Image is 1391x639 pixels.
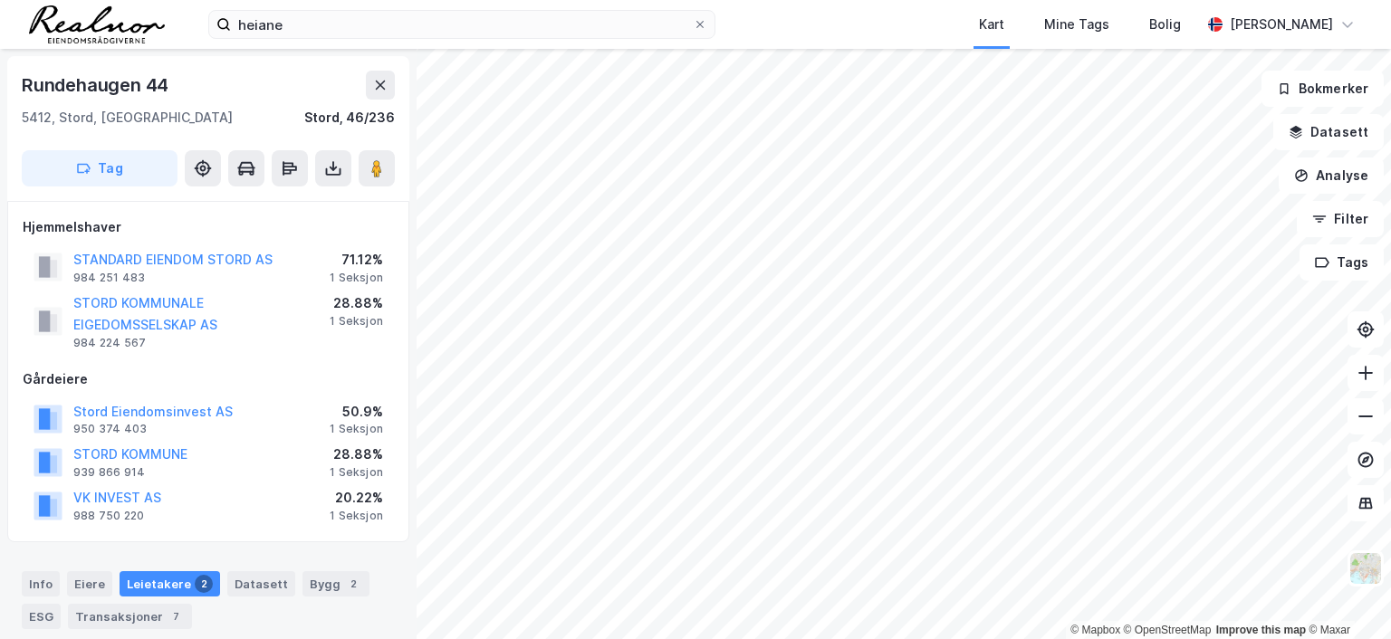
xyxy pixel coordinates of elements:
[1279,157,1384,194] button: Analyse
[330,465,383,480] div: 1 Seksjon
[195,575,213,593] div: 2
[344,575,362,593] div: 2
[1070,624,1120,636] a: Mapbox
[1348,551,1383,586] img: Z
[67,571,112,596] div: Eiere
[1261,71,1384,107] button: Bokmerker
[1273,114,1384,150] button: Datasett
[1300,244,1384,281] button: Tags
[73,465,145,480] div: 939 866 914
[330,292,383,314] div: 28.88%
[330,401,383,423] div: 50.9%
[330,487,383,509] div: 20.22%
[304,107,395,129] div: Stord, 46/236
[1124,624,1212,636] a: OpenStreetMap
[23,216,394,238] div: Hjemmelshaver
[120,571,220,596] div: Leietakere
[167,607,185,625] div: 7
[68,604,192,629] div: Transaksjoner
[330,443,383,465] div: 28.88%
[29,5,165,43] img: realnor-logo.934646d98de889bb5806.png
[330,509,383,523] div: 1 Seksjon
[979,14,1004,35] div: Kart
[1216,624,1306,636] a: Improve this map
[73,336,146,350] div: 984 224 567
[22,604,61,629] div: ESG
[1300,552,1391,639] iframe: Chat Widget
[330,271,383,285] div: 1 Seksjon
[22,71,172,100] div: Rundehaugen 44
[22,107,233,129] div: 5412, Stord, [GEOGRAPHIC_DATA]
[1300,552,1391,639] div: Kontrollprogram for chat
[330,314,383,329] div: 1 Seksjon
[1149,14,1181,35] div: Bolig
[330,249,383,271] div: 71.12%
[330,422,383,436] div: 1 Seksjon
[73,509,144,523] div: 988 750 220
[1230,14,1333,35] div: [PERSON_NAME]
[1297,201,1384,237] button: Filter
[231,11,693,38] input: Søk på adresse, matrikkel, gårdeiere, leietakere eller personer
[227,571,295,596] div: Datasett
[1044,14,1109,35] div: Mine Tags
[22,571,60,596] div: Info
[302,571,369,596] div: Bygg
[73,422,147,436] div: 950 374 403
[73,271,145,285] div: 984 251 483
[23,368,394,390] div: Gårdeiere
[22,150,177,186] button: Tag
